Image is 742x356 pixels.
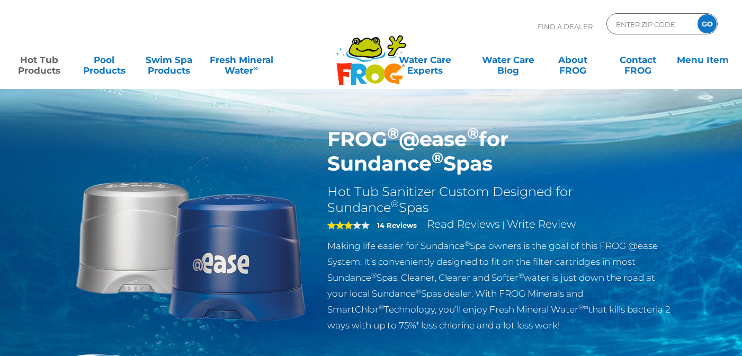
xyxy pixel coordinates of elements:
[327,221,353,229] span: 3
[140,49,198,70] a: Swim SpaProducts
[205,49,277,70] a: Fresh MineralWater∞
[11,49,68,70] a: Hot TubProducts
[674,49,731,70] a: Menu Item
[378,49,472,70] a: Water CareExperts
[427,218,500,230] a: Read Reviews
[253,64,258,72] sup: ∞
[507,218,576,230] a: Write Review
[416,287,421,295] sup: ®
[479,49,537,70] a: Water CareBlog
[327,127,673,176] h1: FROG @ease for Sundance Spas
[327,238,673,333] p: Making life easier for Sundance Spa owners is the goal of this FROG @ease System. It’s convenient...
[432,148,443,167] sup: ®
[377,221,417,229] strong: 14 Reviews
[330,21,412,86] img: Frog Products Logo
[609,49,667,70] a: ContactFROG
[698,14,717,33] input: GO
[75,49,133,70] a: PoolProducts
[578,303,588,311] sup: ®∞
[544,49,602,70] a: AboutFROG
[379,303,384,311] sup: ®
[518,271,524,279] sup: ®
[391,198,399,210] sup: ®
[371,271,377,279] sup: ®
[387,124,399,143] sup: ®
[538,13,593,40] p: Find A Dealer
[327,184,673,216] h2: Hot Tub Sanitizer Custom Designed for Sundance Spas
[464,239,470,247] sup: ®
[502,220,505,230] span: |
[467,124,479,143] sup: ®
